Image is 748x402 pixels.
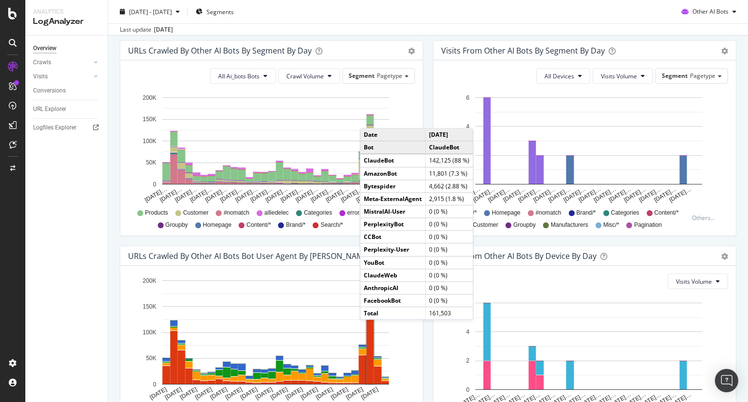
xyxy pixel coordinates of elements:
td: 0 (0 %) [426,294,473,307]
text: 200K [143,277,156,284]
td: YouBot [360,256,426,269]
td: AnthropicAI [360,282,426,294]
text: 50K [146,159,156,166]
td: 0 (0 %) [426,282,473,294]
span: Groupby [513,221,536,229]
td: Perplexity-User [360,243,426,256]
div: [DATE] [154,25,173,34]
a: Visits [33,72,91,82]
button: Crawl Volume [278,68,340,84]
td: ClaudeWeb [360,269,426,281]
td: MistralAI-User [360,205,426,218]
text: 150K [143,116,156,123]
text: 4 [466,329,469,335]
text: 100K [143,329,156,336]
div: Crawls [33,57,51,68]
span: Brand/* [577,209,596,217]
td: 0 (0 %) [426,243,473,256]
text: 0 [153,381,156,388]
button: All Devices [536,68,590,84]
div: gear [408,48,415,55]
td: 2,915 (1.8 %) [426,193,473,205]
text: [DATE] [209,386,228,401]
a: Logfiles Explorer [33,123,101,133]
text: [DATE] [345,386,364,401]
text: 0 [153,181,156,188]
div: Visits From Other AI Bots By Device By Day [441,251,597,261]
span: Visits Volume [676,277,712,286]
span: Products [145,209,168,217]
button: All Ai_bots Bots [210,68,276,84]
td: Meta-ExternalAgent [360,193,426,205]
span: error/* [347,209,363,217]
text: 2 [466,358,469,365]
td: CCBot [360,231,426,243]
button: Visits Volume [593,68,653,84]
a: Conversions [33,86,101,96]
svg: A chart. [128,91,411,204]
text: 50K [146,355,156,362]
div: LogAnalyzer [33,16,100,27]
text: [DATE] [194,386,213,401]
div: URLs Crawled by Other AI Bots By Segment By Day [128,46,312,55]
span: Customer [473,221,498,229]
div: gear [721,253,728,260]
td: ClaudeBot [426,141,473,154]
span: #nomatch [536,209,561,217]
text: [DATE] [149,386,168,401]
span: Customer [183,209,208,217]
span: [DATE] - [DATE] [129,7,172,16]
span: Categories [611,209,639,217]
button: [DATE] - [DATE] [116,4,184,19]
div: Logfiles Explorer [33,123,76,133]
span: All Ai_bots Bots [218,72,260,80]
span: Other AI Bots [692,7,729,16]
text: [DATE] [284,386,304,401]
span: Search/* [320,221,343,229]
div: URLs Crawled by Other AI Bots bot User Agent By [PERSON_NAME] [128,251,370,261]
span: Homepage [492,209,521,217]
td: 4,662 (2.88 %) [426,180,473,192]
div: URL Explorer [33,104,66,114]
button: Visits Volume [668,274,728,289]
td: 11,801 (7.3 %) [426,167,473,180]
td: 0 (0 %) [426,218,473,231]
span: Pagetype [690,72,715,80]
td: Total [360,307,426,320]
svg: A chart. [441,91,725,204]
span: Segment [662,72,688,80]
text: [DATE] [269,386,289,401]
span: Content/* [246,221,271,229]
text: [DATE] [254,386,274,401]
text: [DATE] [299,386,319,401]
td: ClaudeBot [360,154,426,167]
div: Visits from Other AI Bots By Segment By Day [441,46,605,55]
td: Date [360,128,426,141]
span: #nomatch [224,209,249,217]
span: Groupby [166,221,188,229]
div: Open Intercom Messenger [715,369,738,392]
button: Other AI Bots [677,4,740,19]
a: URL Explorer [33,104,101,114]
a: Crawls [33,57,91,68]
span: Content/* [654,209,679,217]
td: 0 (0 %) [426,205,473,218]
div: Overview [33,43,56,54]
div: Last update [120,25,173,34]
text: [DATE] [179,386,198,401]
div: Others... [692,214,719,222]
td: 0 (0 %) [426,269,473,281]
text: [DATE] [330,386,349,401]
span: Misc/* [603,221,619,229]
td: PerplexityBot [360,218,426,231]
button: Segments [192,4,238,19]
td: Bot [360,141,426,154]
div: Visits [33,72,48,82]
div: gear [721,48,728,55]
td: 0 (0 %) [426,256,473,269]
text: 150K [143,303,156,310]
td: 142,125 (88 %) [426,154,473,167]
td: 161,503 [426,307,473,320]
